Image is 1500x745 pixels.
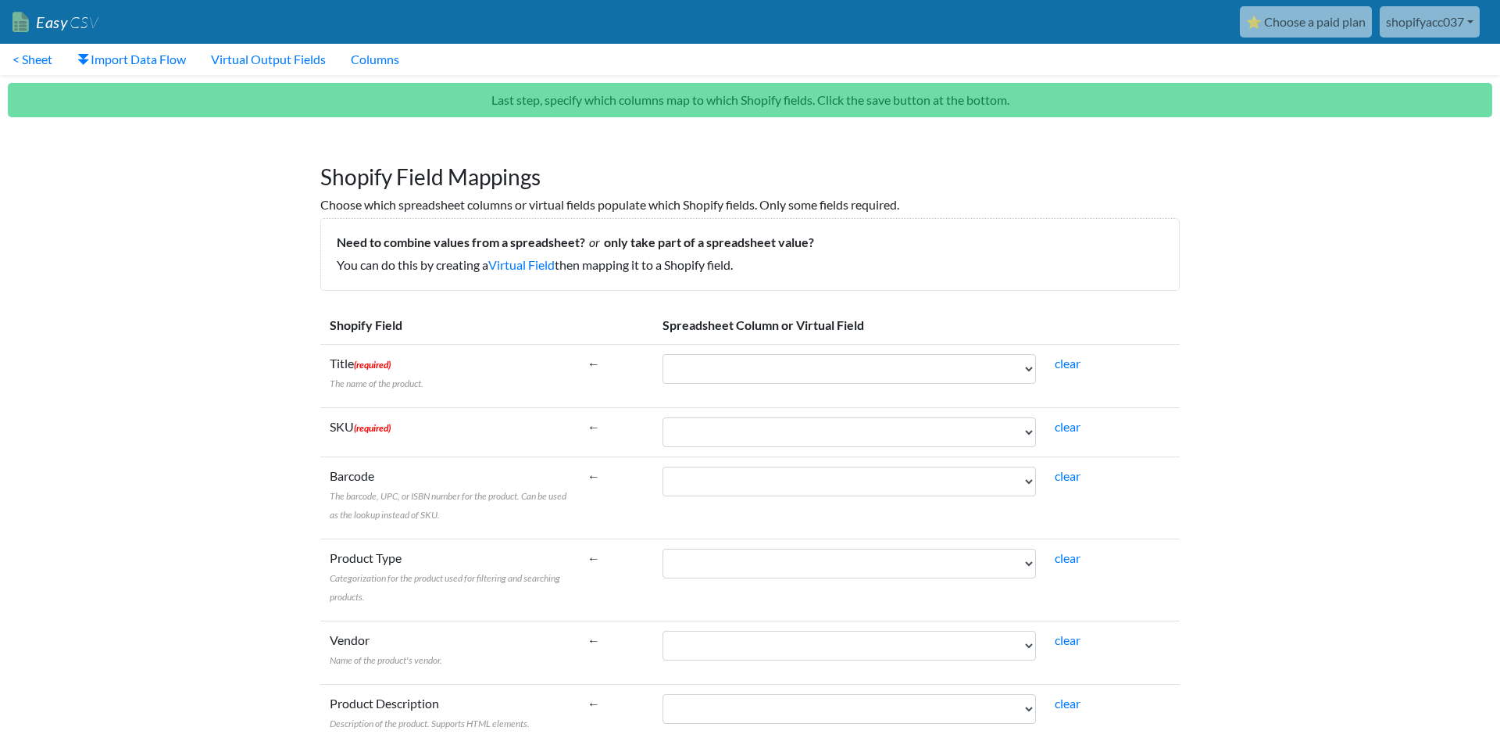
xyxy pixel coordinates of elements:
a: Import Data Flow [65,44,198,75]
a: ⭐ Choose a paid plan [1240,6,1372,38]
label: Barcode [330,467,569,523]
a: shopifyacc037 [1380,6,1480,38]
a: clear [1055,696,1080,711]
p: You can do this by creating a then mapping it to a Shopify field. [337,256,1163,274]
span: The name of the product. [330,378,423,389]
th: Spreadsheet Column or Virtual Field [653,306,1180,345]
h5: Need to combine values from a spreadsheet? only take part of a spreadsheet value? [337,235,1163,249]
a: EasyCSV [12,6,98,38]
span: (required) [354,359,391,371]
a: Virtual Output Fields [198,44,338,75]
h1: Shopify Field Mappings [320,149,1180,191]
span: CSV [68,13,98,32]
td: ← [578,407,653,457]
a: Virtual Field [488,257,555,272]
td: ← [578,344,653,407]
span: The barcode, UPC, or ISBN number for the product. Can be used as the lookup instead of SKU. [330,490,566,521]
a: clear [1055,550,1080,565]
label: Product Description [330,694,530,732]
a: clear [1055,356,1080,371]
span: (required) [354,422,391,434]
a: clear [1055,419,1080,434]
h6: Choose which spreadsheet columns or virtual fields populate which Shopify fields. Only some field... [320,197,1180,212]
span: Categorization for the product used for filtering and searching products. [330,572,560,603]
label: Title [330,354,423,392]
label: Product Type [330,549,569,605]
a: clear [1055,468,1080,483]
td: ← [578,621,653,684]
span: Description of the product. Supports HTML elements. [330,718,530,729]
label: Vendor [330,631,442,668]
th: Shopify Field [320,306,578,345]
p: Last step, specify which columns map to which Shopify fields. Click the save button at the bottom. [8,83,1492,117]
span: Name of the product's vendor. [330,654,442,666]
i: or [585,235,604,249]
label: SKU [330,417,391,436]
td: ← [578,457,653,539]
a: Columns [338,44,412,75]
td: ← [578,539,653,621]
a: clear [1055,632,1080,647]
